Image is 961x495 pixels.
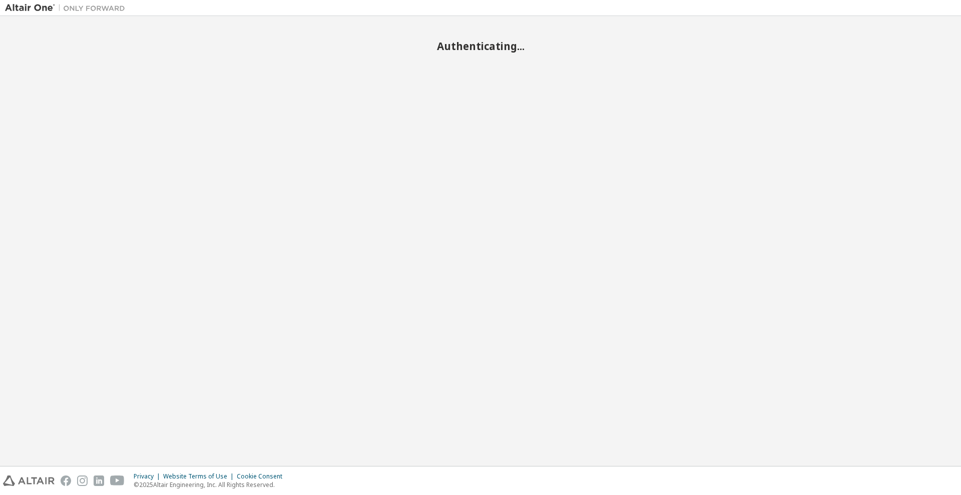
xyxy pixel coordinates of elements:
div: Privacy [134,472,163,480]
img: facebook.svg [61,475,71,486]
img: altair_logo.svg [3,475,55,486]
img: youtube.svg [110,475,125,486]
img: Altair One [5,3,130,13]
h2: Authenticating... [5,40,956,53]
p: © 2025 Altair Engineering, Inc. All Rights Reserved. [134,480,288,489]
div: Cookie Consent [237,472,288,480]
div: Website Terms of Use [163,472,237,480]
img: linkedin.svg [94,475,104,486]
img: instagram.svg [77,475,88,486]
